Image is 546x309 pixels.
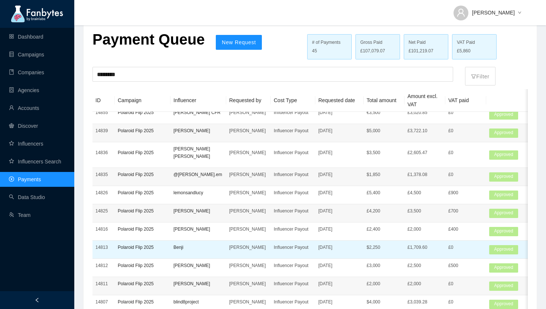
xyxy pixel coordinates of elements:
[318,244,361,251] p: [DATE]
[9,52,44,58] a: databaseCampaigns
[274,189,312,196] p: Influencer Payout
[364,89,404,112] th: Total amount
[118,127,168,134] p: Polaroid Flip 2025
[9,123,38,129] a: radar-chartDiscover
[448,207,483,215] p: £700
[95,225,112,233] p: 14816
[407,127,442,134] p: £3,722.10
[271,89,315,112] th: Cost Type
[173,262,223,269] p: [PERSON_NAME]
[9,105,39,111] a: userAccounts
[9,141,43,147] a: starInfluencers
[489,110,518,120] span: Approved
[489,300,518,309] span: Approved
[170,89,226,112] th: Influencer
[318,149,361,156] p: [DATE]
[274,109,312,116] p: Influencer Payout
[407,280,442,287] p: £2,000
[407,225,442,233] p: £2,000
[448,244,483,251] p: £0
[9,87,39,93] a: containerAgencies
[229,262,268,269] p: [PERSON_NAME]
[489,191,518,200] span: Approved
[9,176,41,182] a: pay-circlePayments
[173,207,223,215] p: [PERSON_NAME]
[35,297,40,303] span: left
[118,244,168,251] p: Polaroid Flip 2025
[407,189,442,196] p: £4,500
[9,34,43,40] a: appstoreDashboard
[229,189,268,196] p: [PERSON_NAME]
[367,127,402,134] p: $ 5,000
[226,89,271,112] th: Requested by
[318,225,361,233] p: [DATE]
[367,244,402,251] p: $ 2,250
[118,280,168,287] p: Polaroid Flip 2025
[173,298,223,306] p: blind8project
[274,280,312,287] p: Influencer Payout
[95,149,112,156] p: 14836
[118,189,168,196] p: Polaroid Flip 2025
[489,282,518,291] span: Approved
[367,280,402,287] p: £ 2,000
[472,9,515,17] span: [PERSON_NAME]
[448,127,483,134] p: £0
[456,8,465,17] span: user
[407,244,442,251] p: £1,709.60
[173,244,223,251] p: Benji
[367,189,402,196] p: £ 5,400
[318,207,361,215] p: [DATE]
[367,171,402,178] p: $ 1,850
[274,225,312,233] p: Influencer Payout
[229,225,268,233] p: [PERSON_NAME]
[489,263,518,273] span: Approved
[229,298,268,306] p: [PERSON_NAME]
[229,109,268,116] p: [PERSON_NAME]
[489,209,518,218] span: Approved
[489,129,518,138] span: Approved
[409,48,433,55] span: £101,219.07
[367,262,402,269] p: £ 3,000
[95,244,112,251] p: 14813
[409,39,443,46] div: Net Paid
[367,225,402,233] p: £ 2,400
[445,89,486,112] th: VAT paid
[367,207,402,215] p: £ 4,200
[274,298,312,306] p: Influencer Payout
[229,171,268,178] p: [PERSON_NAME]
[489,172,518,182] span: Approved
[118,149,168,156] p: Polaroid Flip 2025
[489,227,518,236] span: Approved
[448,149,483,156] p: £0
[173,109,223,116] p: [PERSON_NAME] CFR
[312,48,317,53] span: 45
[407,298,442,306] p: £3,039.28
[407,149,442,156] p: £2,605.47
[274,207,312,215] p: Influencer Payout
[471,74,476,79] span: filter
[95,189,112,196] p: 14826
[448,171,483,178] p: £0
[115,89,170,112] th: Campaign
[318,189,361,196] p: [DATE]
[274,127,312,134] p: Influencer Payout
[407,171,442,178] p: £1,378.08
[95,109,112,116] p: 14855
[448,225,483,233] p: £400
[173,127,223,134] p: [PERSON_NAME]
[274,149,312,156] p: Influencer Payout
[360,39,395,46] div: Gross Paid
[407,262,442,269] p: £2,500
[173,145,223,160] p: [PERSON_NAME] [PERSON_NAME]
[118,225,168,233] p: Polaroid Flip 2025
[489,150,518,160] span: Approved
[173,171,223,178] p: @[PERSON_NAME].em
[118,298,168,306] p: Polaroid Flip 2025
[274,262,312,269] p: Influencer Payout
[274,244,312,251] p: Influencer Payout
[457,39,492,46] div: VAT Paid
[9,69,44,75] a: bookCompanies
[318,127,361,134] p: [DATE]
[9,212,30,218] a: usergroup-addTeam
[9,194,45,200] a: searchData Studio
